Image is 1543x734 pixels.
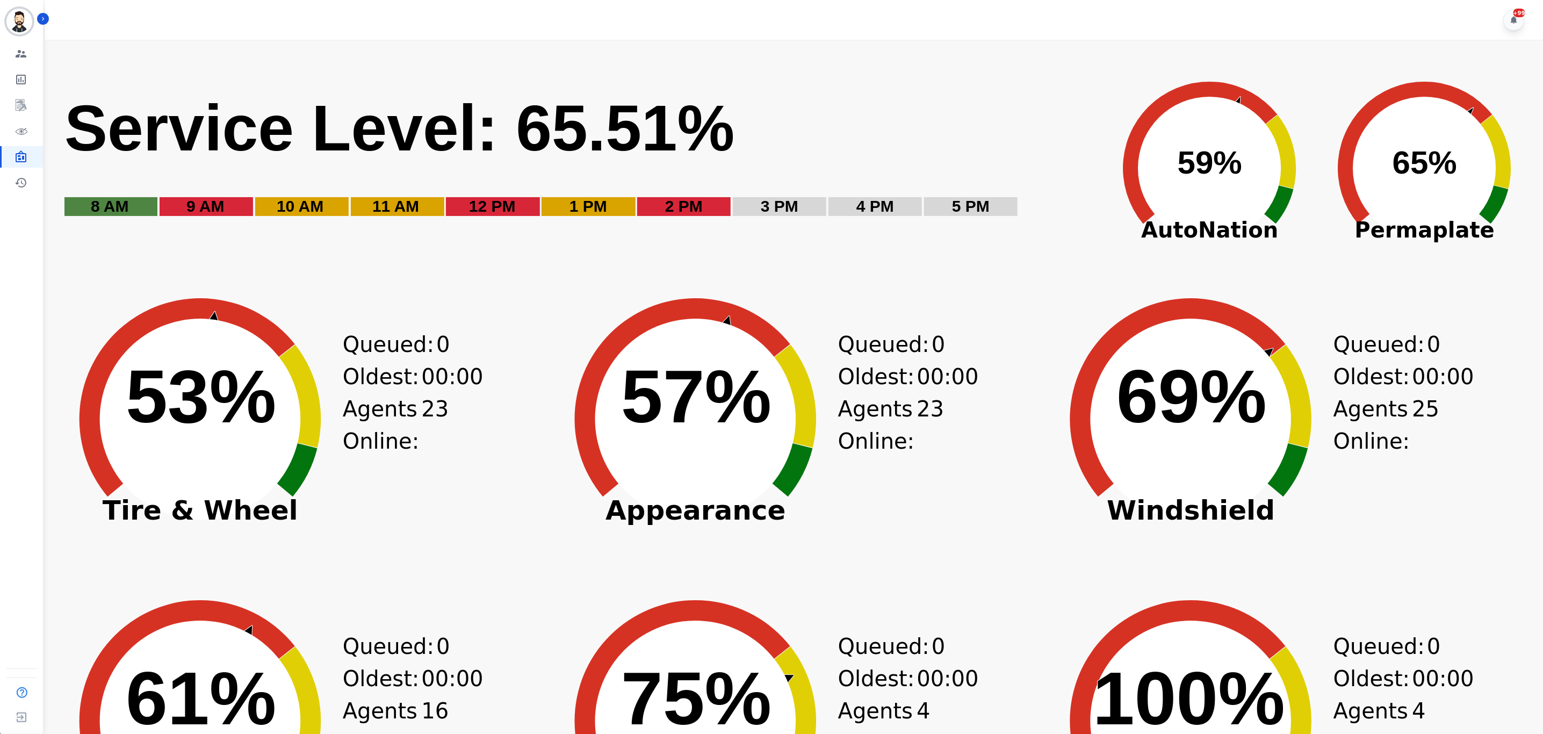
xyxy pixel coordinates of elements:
[548,505,843,516] span: Appearance
[1427,328,1440,361] span: 0
[932,630,945,663] span: 0
[1393,145,1457,181] text: 65%
[6,9,32,34] img: Bordered avatar
[1427,630,1440,663] span: 0
[838,328,919,361] div: Queued:
[343,663,423,695] div: Oldest:
[1412,361,1474,393] span: 00:00
[277,197,323,215] text: 10 AM
[917,393,944,457] span: 23
[856,197,894,215] text: 4 PM
[917,663,978,695] span: 00:00
[469,197,516,215] text: 12 PM
[838,663,919,695] div: Oldest:
[343,630,423,663] div: Queued:
[64,92,735,164] text: Service Level: 65.51%
[372,197,419,215] text: 11 AM
[421,361,483,393] span: 00:00
[1333,393,1425,457] div: Agents Online:
[186,197,225,215] text: 9 AM
[621,354,771,438] text: 57%
[436,328,450,361] span: 0
[1333,328,1414,361] div: Queued:
[1043,505,1339,516] span: Windshield
[917,361,978,393] span: 00:00
[1178,145,1242,181] text: 59%
[952,197,990,215] text: 5 PM
[932,328,945,361] span: 0
[1317,214,1532,246] span: Permaplate
[1102,214,1317,246] span: AutoNation
[436,630,450,663] span: 0
[91,197,129,215] text: 8 AM
[1513,9,1525,17] div: +99
[569,197,607,215] text: 1 PM
[838,630,919,663] div: Queued:
[421,663,483,695] span: 00:00
[421,393,449,457] span: 23
[1412,663,1474,695] span: 00:00
[838,361,919,393] div: Oldest:
[343,361,423,393] div: Oldest:
[761,197,798,215] text: 3 PM
[343,393,434,457] div: Agents Online:
[343,328,423,361] div: Queued:
[665,197,703,215] text: 2 PM
[1333,361,1414,393] div: Oldest:
[1333,630,1414,663] div: Queued:
[1116,354,1267,438] text: 69%
[126,354,276,438] text: 53%
[1333,663,1414,695] div: Oldest:
[53,505,348,516] span: Tire & Wheel
[838,393,929,457] div: Agents Online:
[1412,393,1439,457] span: 25
[63,89,1096,232] svg: Service Level: 0%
